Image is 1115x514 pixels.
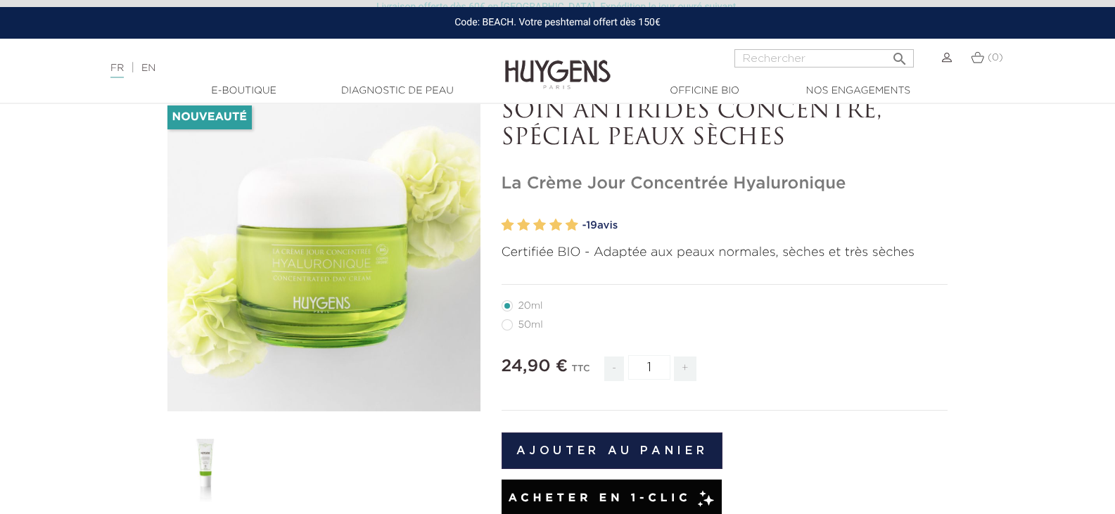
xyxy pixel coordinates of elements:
p: Certifiée BIO - Adaptée aux peaux normales, sèches et très sèches [502,243,948,262]
span: 24,90 € [502,358,568,375]
span: + [674,356,696,381]
label: 50ml [502,319,560,330]
label: 3 [533,215,546,236]
button:  [887,45,912,64]
div: | [103,60,454,77]
span: 19 [586,220,597,231]
img: Huygens [505,37,611,91]
a: Officine Bio [635,84,775,98]
label: 4 [549,215,562,236]
div: TTC [572,354,590,392]
label: 20ml [502,300,560,311]
label: 1 [502,215,514,236]
a: Diagnostic de peau [327,84,468,98]
input: Rechercher [734,49,914,68]
button: Ajouter au panier [502,432,723,469]
a: FR [110,63,124,78]
p: SOIN ANTIRIDES CONCENTRÉ, SPÉCIAL PEAUX SÈCHES [502,98,948,153]
a: EN [141,63,155,73]
a: Nos engagements [788,84,929,98]
span: (0) [988,53,1003,63]
i:  [891,46,908,63]
a: -19avis [582,215,948,236]
input: Quantité [628,355,670,380]
h1: La Crème Jour Concentrée Hyaluronique [502,174,948,194]
li: Nouveauté [167,105,252,129]
a: E-Boutique [174,84,314,98]
span: - [604,356,624,381]
label: 5 [566,215,578,236]
label: 2 [517,215,530,236]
